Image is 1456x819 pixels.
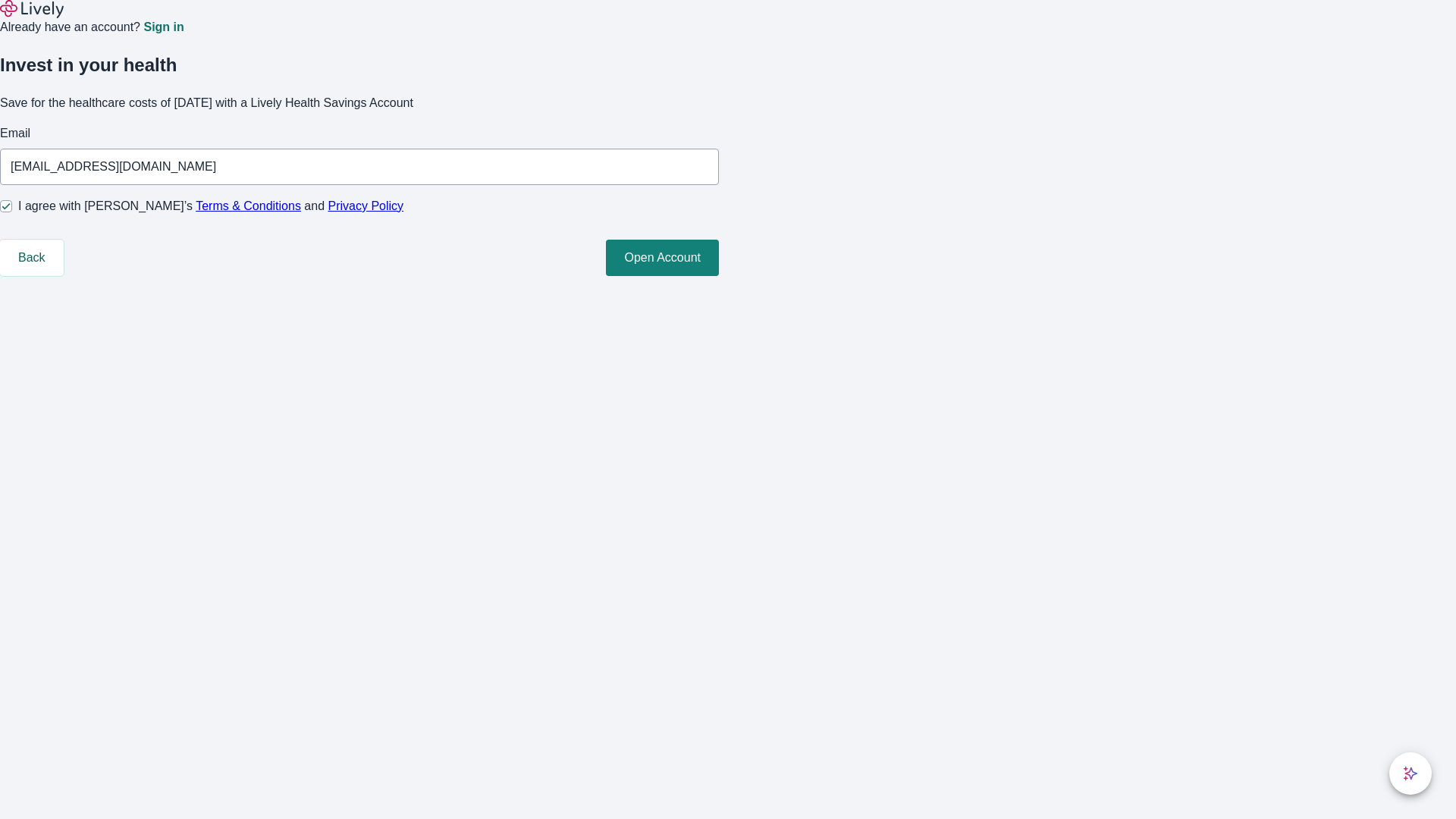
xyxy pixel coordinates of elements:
svg: Lively AI Assistant [1403,766,1418,781]
a: Privacy Policy [328,199,404,212]
a: Sign in [143,21,184,33]
span: I agree with [PERSON_NAME]’s and [18,197,403,215]
a: Terms & Conditions [196,199,301,212]
button: Open Account [606,240,719,276]
button: chat [1389,752,1432,795]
